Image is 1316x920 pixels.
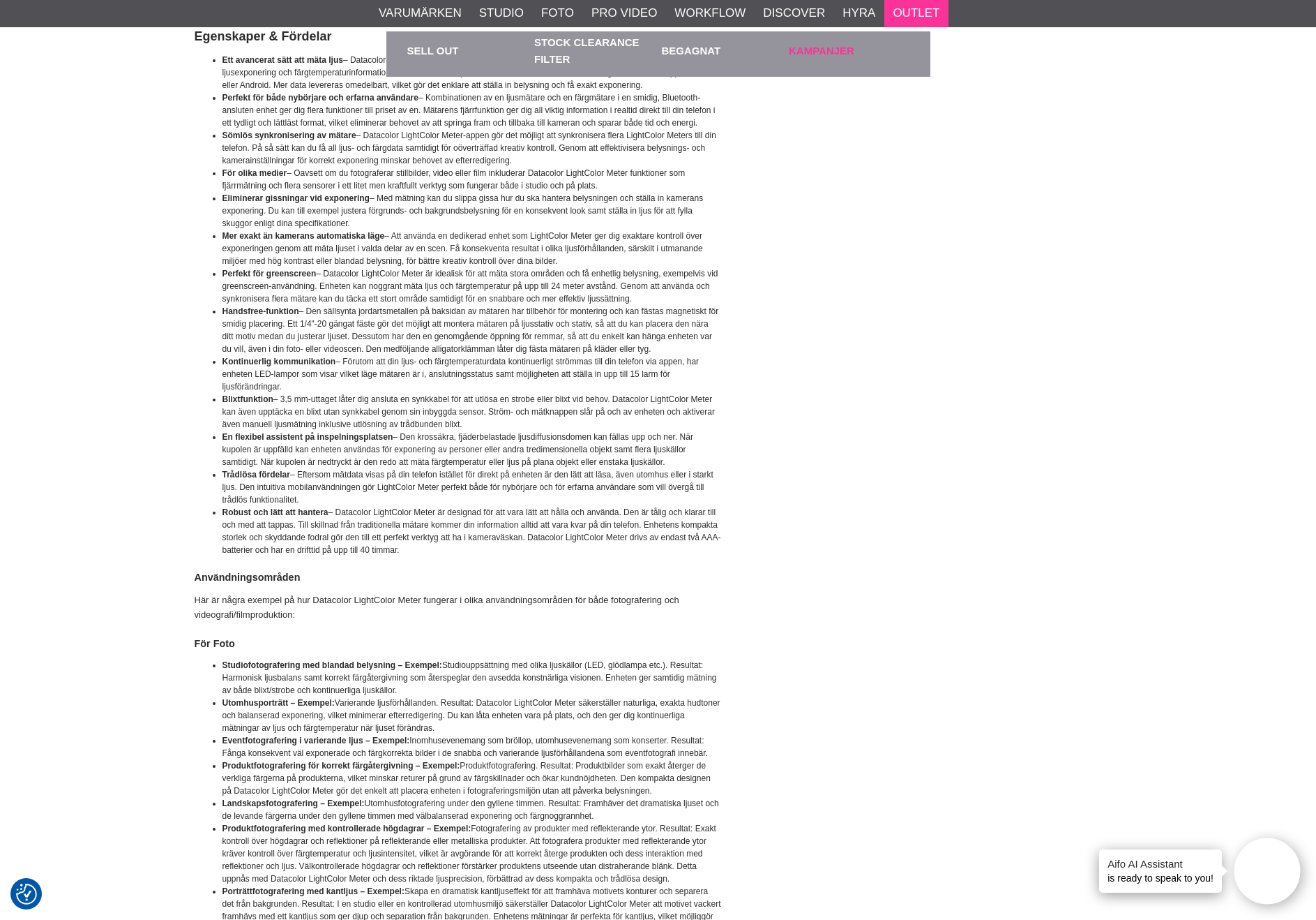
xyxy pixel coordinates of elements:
li: – Förutom att din ljus- och färgtemperaturdata kontinuerligt strömmas till din telefon via appen,... [222,355,721,393]
strong: Eventfotografering i varierande ljus – Exempel: [222,736,410,745]
strong: Porträttfotografering med kantljus – Exempel: [222,886,404,896]
h4: Användningsområden [195,570,721,584]
li: – Datacolor LightColor Meter-appen gör det möjligt att synkronisera flera LightColor Meters till ... [222,129,721,167]
li: – 3,5 mm-uttaget låter dig ansluta en synkkabel för att utlösa en strobe eller blixt vid behov. D... [222,393,721,431]
li: – Eftersom mätdata visas på din telefon istället för direkt på enheten är den lätt att läsa, även... [222,468,721,506]
li: – Oavsett om du fotograferar stillbilder, video eller film inkluderar Datacolor LightColor Meter ... [222,167,721,192]
strong: Robust och lätt att hantera [222,507,328,517]
h4: Aifo AI Assistant [1107,856,1213,871]
strong: Kontinuerlig kommunikation [222,357,336,366]
strong: Sömlös synkronisering av mätare [222,131,356,140]
li: – Datacolor LightColor Meter är idealisk för att mäta stora områden och få enhetlig belysning, ex... [222,267,721,305]
strong: Landskapsfotografering – Exempel: [222,799,365,808]
li: – Att använda en dedikerad enhet som LightColor Meter ger dig exaktare kontroll över exponeringen... [222,230,721,267]
a: Foto [541,4,574,22]
li: Fotografering av produkter med reflekterande ytor. Resultat: Exakt kontroll över högdagrar och re... [222,822,721,885]
a: Workflow [674,4,746,22]
strong: Blixtfunktion [222,394,273,404]
strong: För olika medier [222,168,287,178]
strong: Perfekt för greenscreen [222,269,317,279]
strong: Studiofotografering med blandad belysning – Exempel: [222,660,442,670]
p: Här är några exempel på hur Datacolor LightColor Meter fungerar i olika användningsområden för bå... [195,593,721,623]
a: Begagnat [662,31,782,70]
a: Outlet [893,4,939,22]
li: – Den sällsynta jordartsmetallen på baksidan av mätaren har tillbehör för montering och kan fästa... [222,305,721,355]
strong: Mer exakt än kamerans automatiska läge [222,231,385,241]
li: Utomhusfotografering under den gyllene timmen. Resultat: Framhäver det dramatiska ljuset och de l... [222,797,721,822]
h2: Egenskaper & Fördelar [195,28,721,45]
li: Inomhusevenemang som bröllop, utomhusevenemang som konserter. Resultat: Fånga konsekvent väl expo... [222,734,721,759]
li: – Med mätning kan du slippa gissa hur du ska hantera belysningen och ställa in kamerans exponerin... [222,192,721,230]
a: Kampanjer [789,31,909,70]
strong: Eliminerar gissningar vid exponering [222,193,370,203]
h4: För Foto [195,637,721,651]
strong: Perfekt för både nybörjare och erfarna användare [222,93,418,103]
strong: En flexibel assistent på inspelningsplatsen [222,432,393,442]
li: Varierande ljusförhållanden. Resultat: Datacolor LightColor Meter säkerställer naturliga, exakta ... [222,697,721,734]
button: Samtyckesinställningar [16,882,37,907]
div: is ready to speak to you! [1099,849,1222,893]
a: Studio [479,4,524,22]
strong: Trådlösa fördelar [222,470,290,480]
strong: Ett avancerat sätt att mäta ljus [222,55,343,65]
a: Pro Video [591,4,657,22]
strong: Produktfotografering med kontrollerade högdagrar – Exempel: [222,824,471,833]
strong: Produktfotografering för korrekt färgåtergivning – Exempel: [222,761,460,771]
a: Varumärken [379,4,462,22]
a: Sell out [407,31,528,70]
li: Produktfotografering. Resultat: Produktbilder som exakt återger de verkliga färgerna på produkter... [222,759,721,797]
strong: Utomhusporträtt – Exempel: [222,698,335,708]
a: Stock Clearance Filter [534,31,655,70]
img: Revisit consent button [16,884,37,905]
li: – Datacolor LightColor Meter är designad för att vara lätt att hålla och använda. Den är tålig oc... [222,506,721,556]
a: Hyra [842,4,875,22]
li: Studiouppsättning med olika ljuskällor (LED, glödlampa etc.). Resultat: Harmonisk ljusbalans samt... [222,659,721,697]
strong: Handsfree-funktion [222,306,299,316]
a: Discover [763,4,825,22]
li: – Kombinationen av en ljusmätare och en färgmätare i en smidig, Bluetooth-ansluten enhet ger dig ... [222,91,721,129]
li: – Datacolor LightColor Meter använder trådlös Bluetooth-teknologi för att kontinuerligt skicka bå... [222,54,721,91]
li: – Den krossäkra, fjäderbelastade ljusdiffusionsdomen kan fällas upp och ner. När kupolen är uppfä... [222,431,721,468]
